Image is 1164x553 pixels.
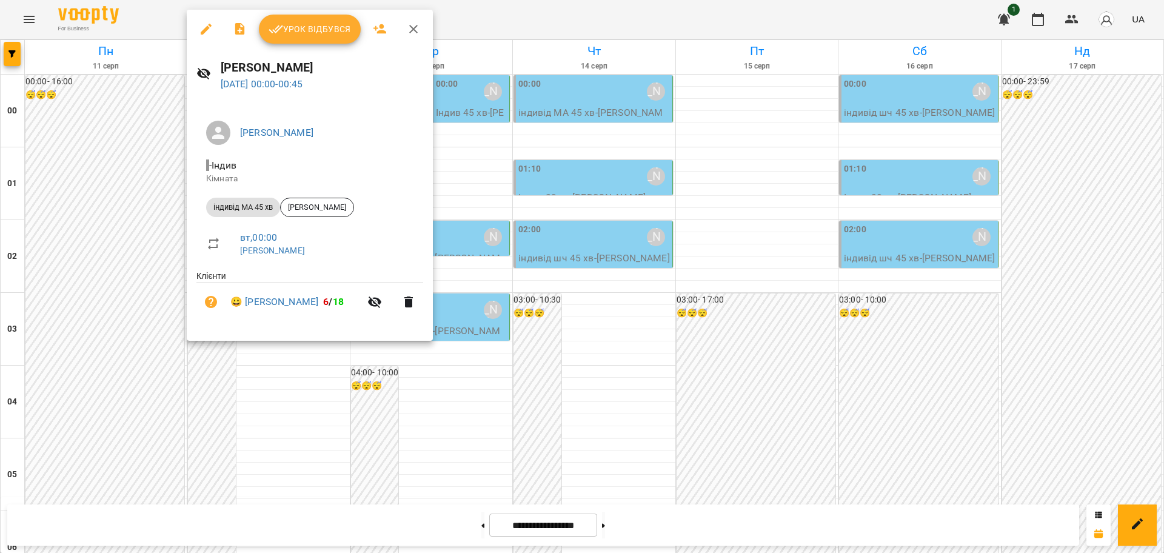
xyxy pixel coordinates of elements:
[206,159,239,171] span: - Індив
[230,295,318,309] a: 😀 [PERSON_NAME]
[323,296,329,307] span: 6
[206,202,280,213] span: індивід МА 45 хв
[240,232,277,243] a: вт , 00:00
[196,287,226,317] button: Візит ще не сплачено. Додати оплату?
[333,296,344,307] span: 18
[206,173,413,185] p: Кімната
[281,202,353,213] span: [PERSON_NAME]
[240,246,305,255] a: [PERSON_NAME]
[280,198,354,217] div: [PERSON_NAME]
[196,270,423,326] ul: Клієнти
[269,22,351,36] span: Урок відбувся
[259,15,361,44] button: Урок відбувся
[323,296,344,307] b: /
[240,127,313,138] a: [PERSON_NAME]
[221,58,423,77] h6: [PERSON_NAME]
[221,78,303,90] a: [DATE] 00:00-00:45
